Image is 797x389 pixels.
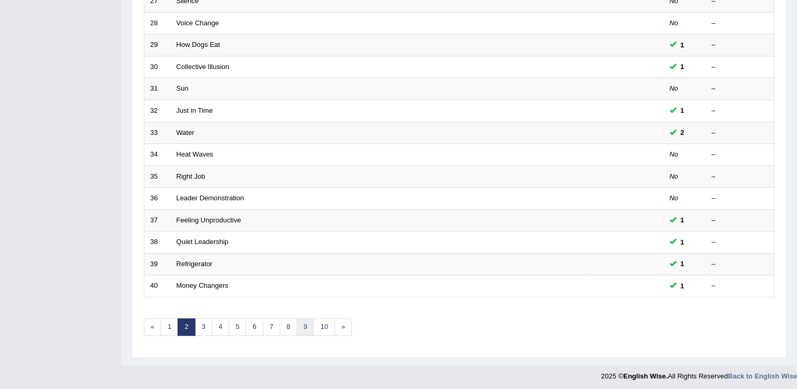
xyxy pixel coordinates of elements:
[670,19,678,27] em: No
[712,237,769,247] div: –
[144,56,171,78] td: 30
[176,19,219,27] a: Voice Change
[144,209,171,231] td: 37
[712,106,769,116] div: –
[670,194,678,202] em: No
[212,318,229,336] a: 4
[712,128,769,138] div: –
[712,40,769,50] div: –
[712,259,769,269] div: –
[712,150,769,160] div: –
[176,84,189,92] a: Sun
[601,366,797,381] div: 2025 © All Rights Reserved
[712,18,769,28] div: –
[144,78,171,100] td: 31
[297,318,314,336] a: 9
[676,215,688,226] span: You can still take this question
[676,127,688,138] span: You can still take this question
[229,318,246,336] a: 5
[712,193,769,203] div: –
[176,194,244,202] a: Leader Demonstration
[144,231,171,254] td: 38
[712,84,769,94] div: –
[144,144,171,166] td: 34
[144,166,171,188] td: 35
[712,216,769,226] div: –
[144,253,171,275] td: 39
[178,318,195,336] a: 2
[176,150,213,158] a: Heat Waves
[313,318,334,336] a: 10
[676,258,688,269] span: You can still take this question
[195,318,212,336] a: 3
[144,188,171,210] td: 36
[263,318,280,336] a: 7
[144,100,171,122] td: 32
[670,150,678,158] em: No
[676,105,688,116] span: You can still take this question
[144,34,171,56] td: 29
[245,318,263,336] a: 6
[176,260,213,268] a: Refrigerator
[176,216,241,224] a: Feeling Unproductive
[676,61,688,72] span: You can still take this question
[176,106,213,114] a: Just in Time
[144,122,171,144] td: 33
[676,280,688,291] span: You can still take this question
[176,238,229,246] a: Quiet Leadership
[712,281,769,291] div: –
[712,62,769,72] div: –
[670,84,678,92] em: No
[161,318,178,336] a: 1
[176,63,229,71] a: Collective Illusion
[334,318,352,336] a: »
[144,275,171,297] td: 40
[280,318,297,336] a: 8
[176,41,220,48] a: How Dogs Eat
[176,129,194,137] a: Water
[728,372,797,380] a: Back to English Wise
[144,12,171,34] td: 28
[176,281,229,289] a: Money Changers
[623,372,667,380] strong: English Wise.
[712,172,769,182] div: –
[670,172,678,180] em: No
[676,40,688,51] span: You can still take this question
[144,318,161,336] a: «
[176,172,205,180] a: Right Job
[676,237,688,248] span: You can still take this question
